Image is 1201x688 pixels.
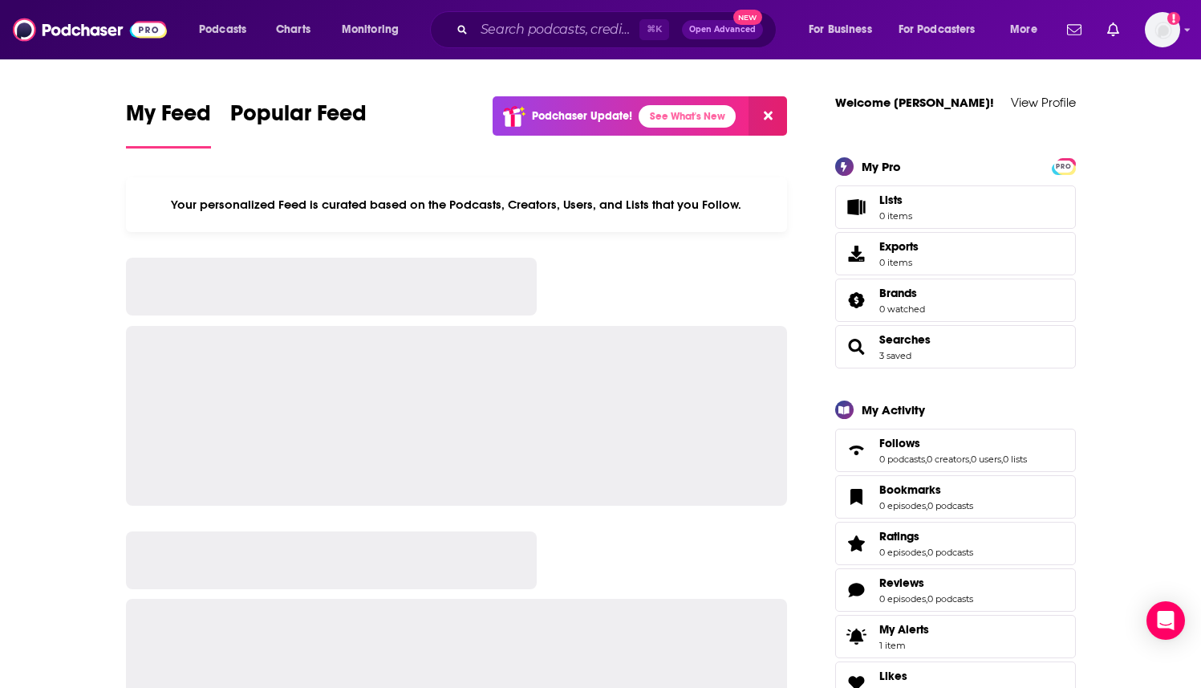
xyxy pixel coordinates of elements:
a: Brands [841,289,873,311]
a: 0 users [971,454,1001,465]
a: Follows [879,436,1027,450]
a: Show notifications dropdown [1061,16,1088,43]
span: For Business [809,18,872,41]
a: 0 podcasts [927,500,973,511]
span: , [926,547,927,558]
input: Search podcasts, credits, & more... [474,17,639,43]
span: My Alerts [879,622,929,637]
a: Lists [835,185,1076,229]
span: New [733,10,762,25]
a: Searches [879,332,931,347]
a: 0 creators [927,454,969,465]
span: Podcasts [199,18,246,41]
span: Reviews [835,568,1076,612]
button: open menu [331,17,420,43]
a: Reviews [879,576,973,590]
a: Follows [841,439,873,462]
span: More [1010,18,1037,41]
span: Lists [879,193,903,207]
div: My Pro [862,159,901,174]
a: 0 podcasts [879,454,925,465]
button: open menu [999,17,1057,43]
button: Show profile menu [1145,12,1180,47]
span: Monitoring [342,18,399,41]
span: Lists [879,193,912,207]
div: Your personalized Feed is curated based on the Podcasts, Creators, Users, and Lists that you Follow. [126,177,788,232]
div: Search podcasts, credits, & more... [445,11,792,48]
span: , [1001,454,1003,465]
span: , [925,454,927,465]
span: Ratings [835,522,1076,565]
a: Reviews [841,579,873,601]
span: Searches [835,325,1076,368]
span: 1 item [879,640,929,651]
p: Podchaser Update! [532,109,632,123]
a: See What's New [639,105,736,128]
button: open menu [888,17,999,43]
span: Follows [879,436,920,450]
a: 0 episodes [879,593,926,605]
span: Brands [835,279,1076,322]
span: Ratings [879,529,919,543]
button: open menu [188,17,267,43]
a: 0 podcasts [927,547,973,558]
a: My Alerts [835,615,1076,658]
span: PRO [1054,161,1073,173]
span: Exports [841,242,873,265]
span: Popular Feed [230,100,367,136]
span: ⌘ K [639,19,669,40]
img: User Profile [1145,12,1180,47]
a: Searches [841,336,873,358]
a: Bookmarks [879,482,973,497]
a: Likes [879,669,947,683]
a: Brands [879,286,925,300]
span: Charts [276,18,310,41]
a: Charts [266,17,320,43]
a: View Profile [1011,95,1076,110]
a: 3 saved [879,350,911,361]
a: Ratings [879,529,973,543]
a: Show notifications dropdown [1101,16,1126,43]
a: 0 episodes [879,500,926,511]
span: Bookmarks [879,482,941,497]
span: , [926,593,927,605]
span: For Podcasters [899,18,976,41]
div: My Activity [862,402,925,417]
span: Follows [835,429,1076,472]
span: My Feed [126,100,211,136]
span: 0 items [879,210,912,222]
a: 0 episodes [879,547,926,558]
span: My Alerts [841,625,873,648]
a: Ratings [841,532,873,555]
a: My Feed [126,100,211,149]
span: Reviews [879,576,924,590]
span: Lists [841,196,873,218]
img: Podchaser - Follow, Share and Rate Podcasts [13,14,167,45]
span: , [969,454,971,465]
div: Open Intercom Messenger [1146,601,1185,640]
svg: Add a profile image [1167,12,1180,25]
a: 0 podcasts [927,593,973,605]
span: Brands [879,286,917,300]
span: Exports [879,239,919,254]
span: , [926,500,927,511]
span: 0 items [879,257,919,268]
a: Bookmarks [841,486,873,508]
a: Exports [835,232,1076,275]
button: open menu [797,17,892,43]
a: 0 watched [879,303,925,315]
span: Logged in as kerlinebatista [1145,12,1180,47]
button: Open AdvancedNew [682,20,763,39]
span: Open Advanced [689,26,756,34]
a: 0 lists [1003,454,1027,465]
span: Bookmarks [835,475,1076,519]
a: PRO [1054,159,1073,171]
a: Popular Feed [230,100,367,149]
a: Welcome [PERSON_NAME]! [835,95,994,110]
span: Likes [879,669,907,683]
